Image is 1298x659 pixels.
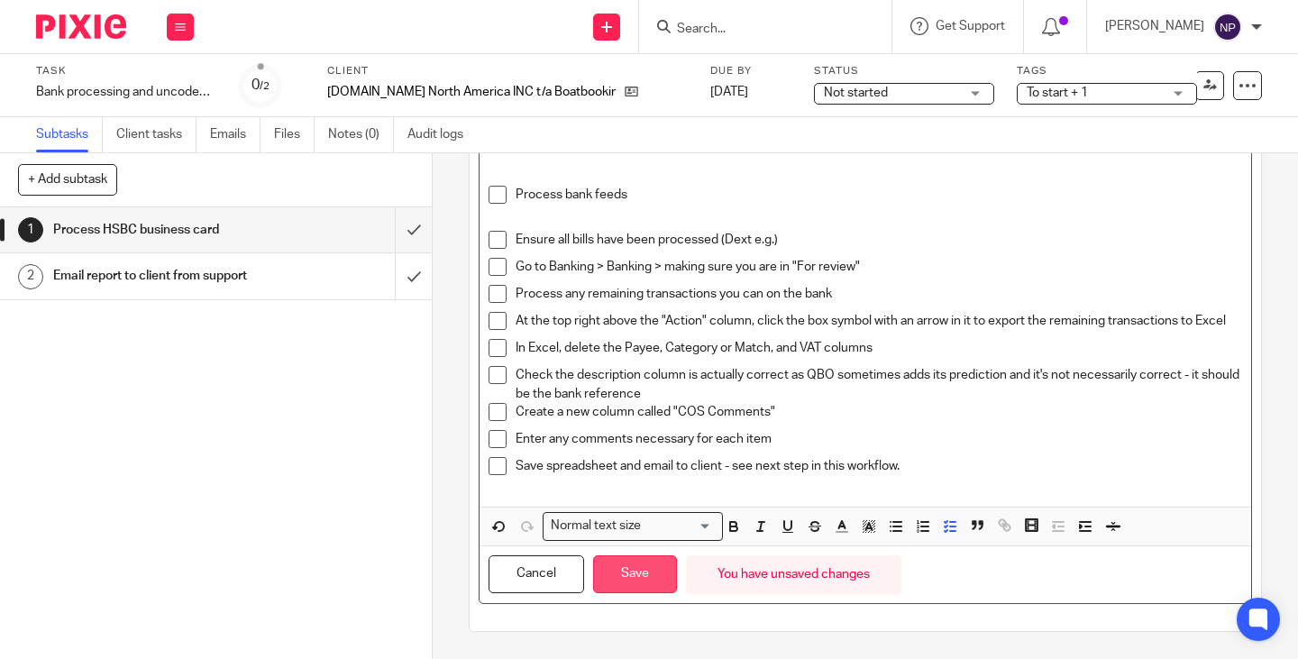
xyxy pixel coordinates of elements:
[686,555,901,594] div: You have unsaved changes
[516,339,1242,357] p: In Excel, delete the Payee, Category or Match, and VAT columns
[407,117,477,152] a: Audit logs
[36,14,126,39] img: Pixie
[53,216,270,243] h1: Process HSBC business card
[36,83,216,101] div: Bank processing and uncoded statement report - Quickbooks - Boat Bookings
[543,512,723,540] div: Search for option
[547,517,645,535] span: Normal text size
[274,117,315,152] a: Files
[516,258,1242,276] p: Go to Banking > Banking > making sure you are in "For review"
[327,64,688,78] label: Client
[516,186,1242,204] p: Process bank feeds
[260,81,270,91] small: /2
[516,430,1242,448] p: Enter any comments necessary for each item
[18,164,117,195] button: + Add subtask
[1017,64,1197,78] label: Tags
[328,117,394,152] a: Notes (0)
[675,22,837,38] input: Search
[1105,17,1204,35] p: [PERSON_NAME]
[53,262,270,289] h1: Email report to client from support
[516,231,1242,249] p: Ensure all bills have been processed (Dext e.g.)
[18,217,43,243] div: 1
[936,20,1005,32] span: Get Support
[516,312,1242,330] p: At the top right above the "Action" column, click the box symbol with an arrow in it to export th...
[516,403,1242,421] p: Create a new column called "COS Comments"
[710,64,791,78] label: Due by
[710,86,748,98] span: [DATE]
[516,366,1242,403] p: Check the description column is actually correct as QBO sometimes adds its prediction and it's no...
[327,83,616,101] p: [DOMAIN_NAME] North America INC t/a Boatbookings [GEOGRAPHIC_DATA]
[489,555,584,594] button: Cancel
[647,517,712,535] input: Search for option
[116,117,197,152] a: Client tasks
[210,117,261,152] a: Emails
[516,285,1242,303] p: Process any remaining transactions you can on the bank
[814,64,994,78] label: Status
[593,555,677,594] button: Save
[824,87,888,99] span: Not started
[1213,13,1242,41] img: svg%3E
[18,264,43,289] div: 2
[516,457,1242,475] p: Save spreadsheet and email to client - see next step in this workflow.
[251,75,270,96] div: 0
[36,64,216,78] label: Task
[1027,87,1088,99] span: To start + 1
[36,117,103,152] a: Subtasks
